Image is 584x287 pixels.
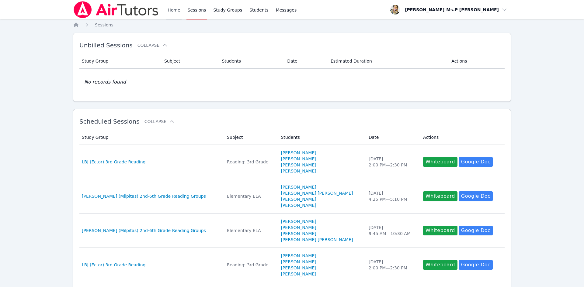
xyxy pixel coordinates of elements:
a: [PERSON_NAME] [281,150,316,156]
button: Whiteboard [423,157,457,167]
a: [PERSON_NAME] [281,224,316,231]
a: [PERSON_NAME] [281,231,316,237]
a: [PERSON_NAME] [281,202,316,208]
a: [PERSON_NAME] (Milpitas) 2nd-6th Grade Reading Groups [82,193,206,199]
tr: [PERSON_NAME] (Milpitas) 2nd-6th Grade Reading GroupsElementary ELA[PERSON_NAME][PERSON_NAME][PER... [79,214,505,248]
a: [PERSON_NAME] [281,196,316,202]
th: Students [218,54,284,69]
tr: LBJ (Ector) 3rd Grade ReadingReading: 3rd Grade[PERSON_NAME][PERSON_NAME][PERSON_NAME][PERSON_NAM... [79,248,505,282]
a: [PERSON_NAME] [281,218,316,224]
span: Unbilled Sessions [79,42,133,49]
th: Subject [223,130,277,145]
a: [PERSON_NAME] (Milpitas) 2nd-6th Grade Reading Groups [82,227,206,234]
th: Date [365,130,419,145]
span: Messages [276,7,297,13]
a: [PERSON_NAME] [281,259,316,265]
div: Reading: 3rd Grade [227,159,273,165]
div: Reading: 3rd Grade [227,262,273,268]
th: Study Group [79,54,161,69]
th: Subject [161,54,218,69]
div: [DATE] 9:45 AM — 10:30 AM [369,224,416,237]
a: Google Doc [459,260,493,270]
span: Sessions [95,22,113,27]
a: Google Doc [459,191,493,201]
a: Google Doc [459,226,493,235]
nav: Breadcrumb [73,22,511,28]
button: Whiteboard [423,191,457,201]
th: Study Group [79,130,223,145]
td: No records found [79,69,505,95]
img: Air Tutors [73,1,159,18]
button: Collapse [137,42,168,48]
th: Actions [419,130,505,145]
a: [PERSON_NAME] [281,265,316,271]
a: Google Doc [459,157,493,167]
a: LBJ (Ector) 3rd Grade Reading [82,159,145,165]
a: LBJ (Ector) 3rd Grade Reading [82,262,145,268]
button: Whiteboard [423,226,457,235]
a: [PERSON_NAME] [PERSON_NAME] [281,237,353,243]
th: Estimated Duration [327,54,448,69]
a: [PERSON_NAME] [281,156,316,162]
th: Date [283,54,327,69]
a: [PERSON_NAME] [281,271,316,277]
div: Elementary ELA [227,193,273,199]
button: Whiteboard [423,260,457,270]
div: [DATE] 2:00 PM — 2:30 PM [369,156,416,168]
a: Sessions [95,22,113,28]
a: [PERSON_NAME] [281,253,316,259]
span: Scheduled Sessions [79,118,140,125]
a: [PERSON_NAME] [281,168,316,174]
div: Elementary ELA [227,227,273,234]
div: [DATE] 4:25 PM — 5:10 PM [369,190,416,202]
div: [DATE] 2:00 PM — 2:30 PM [369,259,416,271]
th: Students [277,130,365,145]
a: [PERSON_NAME] [281,184,316,190]
button: Collapse [144,118,175,125]
tr: [PERSON_NAME] (Milpitas) 2nd-6th Grade Reading GroupsElementary ELA[PERSON_NAME][PERSON_NAME] [PE... [79,179,505,214]
a: [PERSON_NAME] [281,162,316,168]
th: Actions [448,54,505,69]
tr: LBJ (Ector) 3rd Grade ReadingReading: 3rd Grade[PERSON_NAME][PERSON_NAME][PERSON_NAME][PERSON_NAM... [79,145,505,179]
a: [PERSON_NAME] [PERSON_NAME] [281,190,353,196]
